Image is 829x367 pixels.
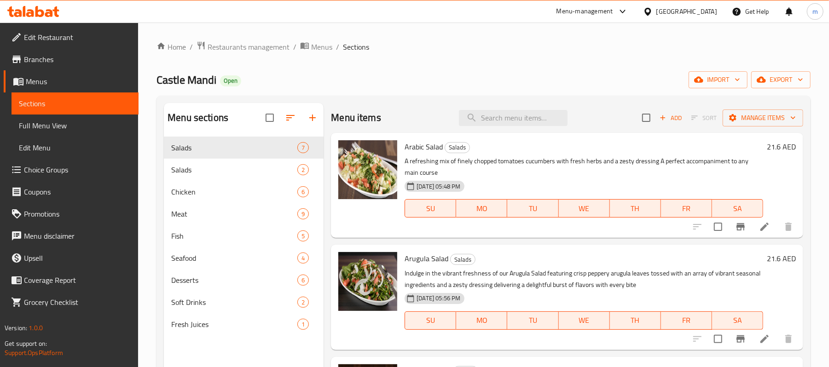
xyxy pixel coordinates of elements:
[171,142,297,153] span: Salads
[716,202,759,215] span: SA
[297,186,309,197] div: items
[730,216,752,238] button: Branch-specific-item
[171,186,297,197] span: Chicken
[300,41,332,53] a: Menus
[293,41,296,52] li: /
[164,225,324,247] div: Fish5
[610,199,661,218] button: TH
[208,41,290,52] span: Restaurants management
[511,314,555,327] span: TU
[298,210,308,218] span: 9
[405,199,456,218] button: SU
[767,140,796,153] h6: 21.6 AED
[338,252,397,311] img: Arugula Salad
[557,6,613,17] div: Menu-management
[511,202,555,215] span: TU
[507,311,558,330] button: TU
[157,41,811,53] nav: breadcrumb
[5,338,47,350] span: Get support on:
[661,311,712,330] button: FR
[656,6,717,17] div: [GEOGRAPHIC_DATA]
[656,111,685,125] button: Add
[298,166,308,174] span: 2
[164,159,324,181] div: Salads2
[12,92,139,115] a: Sections
[759,333,770,344] a: Edit menu item
[405,311,456,330] button: SU
[405,140,443,154] span: Arabic Salad
[311,41,332,52] span: Menus
[665,202,708,215] span: FR
[559,311,610,330] button: WE
[5,347,63,359] a: Support.OpsPlatform
[24,297,131,308] span: Grocery Checklist
[4,48,139,70] a: Branches
[197,41,290,53] a: Restaurants management
[171,230,297,241] span: Fish
[759,221,770,232] a: Edit menu item
[656,111,685,125] span: Add item
[190,41,193,52] li: /
[298,143,308,152] span: 7
[507,199,558,218] button: TU
[413,294,464,303] span: [DATE] 05:56 PM
[405,252,448,265] span: Arugula Salad
[24,186,131,197] span: Coupons
[689,71,748,88] button: import
[4,291,139,313] a: Grocery Checklist
[559,199,610,218] button: WE
[171,208,297,219] div: Meat
[4,159,139,181] a: Choice Groups
[712,311,763,330] button: SA
[24,32,131,43] span: Edit Restaurant
[298,188,308,196] span: 6
[708,217,728,236] span: Select to update
[661,199,712,218] button: FR
[451,254,475,265] span: Salads
[19,142,131,153] span: Edit Menu
[637,108,656,127] span: Select section
[456,199,507,218] button: MO
[297,297,309,308] div: items
[12,115,139,137] a: Full Menu View
[336,41,339,52] li: /
[4,181,139,203] a: Coupons
[26,76,131,87] span: Menus
[164,291,324,313] div: Soft Drinks2
[171,297,297,308] span: Soft Drinks
[164,203,324,225] div: Meat9
[171,275,297,286] div: Desserts
[171,252,297,264] span: Seafood
[456,311,507,330] button: MO
[730,328,752,350] button: Branch-specific-item
[445,142,470,153] span: Salads
[24,54,131,65] span: Branches
[331,111,381,125] h2: Menu items
[413,182,464,191] span: [DATE] 05:48 PM
[298,276,308,285] span: 6
[665,314,708,327] span: FR
[460,314,504,327] span: MO
[708,329,728,349] span: Select to update
[164,133,324,339] nav: Menu sections
[24,230,131,241] span: Menu disclaimer
[220,77,241,85] span: Open
[164,313,324,335] div: Fresh Juices1
[4,269,139,291] a: Coverage Report
[19,120,131,131] span: Full Menu View
[298,320,308,329] span: 1
[460,202,504,215] span: MO
[777,216,800,238] button: delete
[297,142,309,153] div: items
[297,319,309,330] div: items
[171,319,297,330] span: Fresh Juices
[716,314,759,327] span: SA
[24,164,131,175] span: Choice Groups
[4,247,139,269] a: Upsell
